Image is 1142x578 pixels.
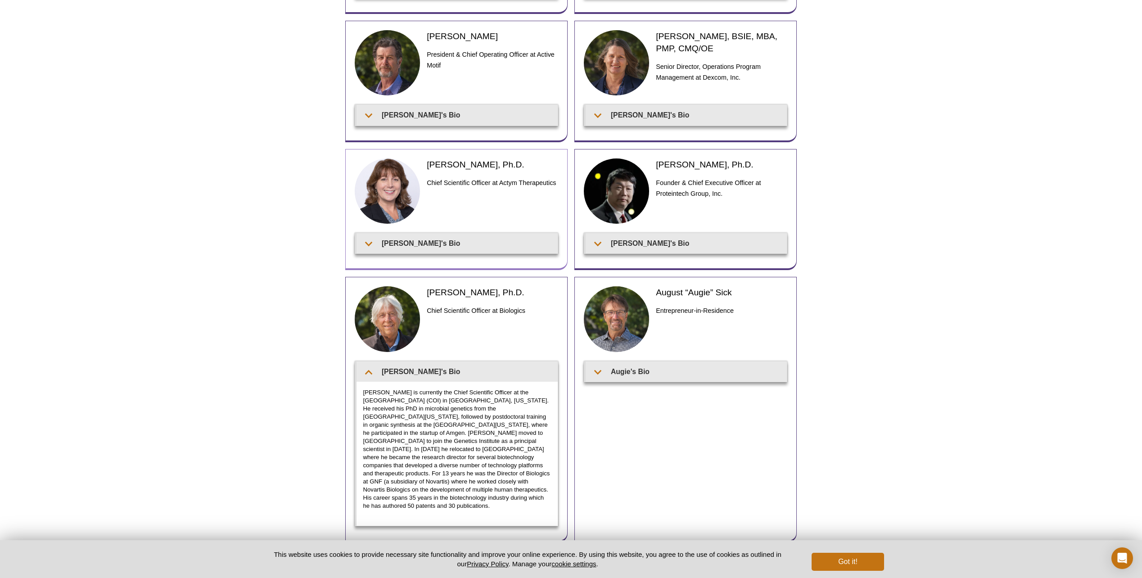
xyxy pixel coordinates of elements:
[357,233,558,253] summary: [PERSON_NAME]'s Bio
[656,305,787,316] h3: Entrepreneur-in-Residence
[427,286,558,298] h2: [PERSON_NAME], Ph.D.
[584,158,650,224] img: Jason Li headshot
[427,177,558,188] h3: Chief Scientific Officer at Actym Therapeutics
[355,286,420,352] img: Marc Nasoff headshot
[586,105,787,125] summary: [PERSON_NAME]'s Bio
[551,560,596,568] button: cookie settings
[656,158,787,171] h2: [PERSON_NAME], Ph.D.
[363,388,551,510] p: [PERSON_NAME] is currently the Chief Scientific Officer at the [GEOGRAPHIC_DATA] (COI) in [GEOGRA...
[357,105,558,125] summary: [PERSON_NAME]'s Bio
[357,361,558,382] summary: [PERSON_NAME]'s Bio
[427,305,558,316] h3: Chief Scientific Officer at Biologics
[355,30,420,96] img: Ted DeFrank headshot
[258,550,797,569] p: This website uses cookies to provide necessary site functionality and improve your online experie...
[656,286,787,298] h2: August “Augie” Sick
[427,158,558,171] h2: [PERSON_NAME], Ph.D.
[1111,547,1133,569] div: Open Intercom Messenger
[584,30,650,96] img: Tammy Brach headshot
[656,61,787,83] h3: Senior Director, Operations Program Management at Dexcom, Inc.
[586,361,787,382] summary: Augie's Bio
[656,30,787,54] h2: [PERSON_NAME], BSIE, MBA, PMP, CMQ/OE
[586,233,787,253] summary: [PERSON_NAME]'s Bio
[427,30,558,42] h2: [PERSON_NAME]
[584,286,650,352] img: Augie Sick headshot
[427,49,558,71] h3: President & Chief Operating Officer at Active Motif
[812,553,884,571] button: Got it!
[467,560,508,568] a: Privacy Policy
[355,158,420,224] img: Mary Janatpour headshot
[656,177,787,199] h3: Founder & Chief Executive Officer at Proteintech Group, Inc.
